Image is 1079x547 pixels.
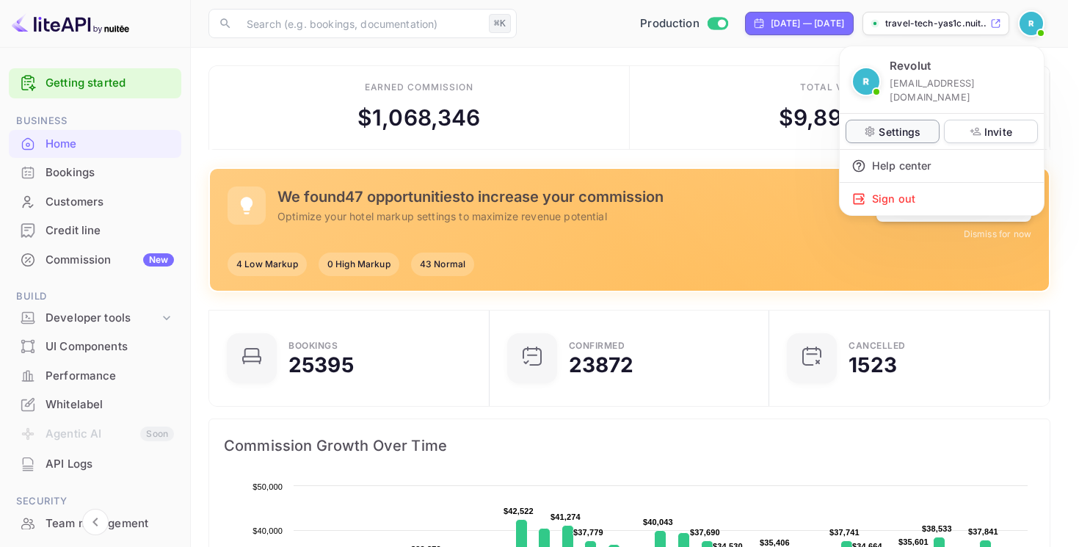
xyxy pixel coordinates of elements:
div: Help center [840,150,1044,182]
p: Invite [984,124,1012,140]
p: Settings [879,124,920,140]
p: Revolut [890,58,931,75]
div: Sign out [840,183,1044,215]
img: Revolut [853,68,879,95]
p: [EMAIL_ADDRESS][DOMAIN_NAME] [890,76,1032,104]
